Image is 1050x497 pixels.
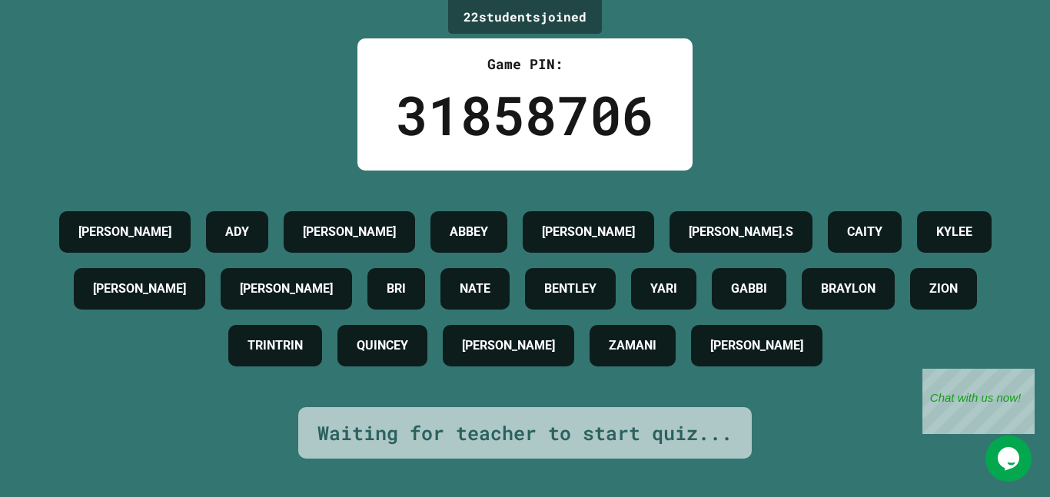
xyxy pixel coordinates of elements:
h4: KYLEE [936,223,972,241]
h4: QUINCEY [357,336,408,355]
h4: BENTLEY [544,280,596,298]
h4: ZAMANI [609,336,656,355]
div: 31858706 [396,75,654,155]
h4: BRI [387,280,406,298]
h4: ZION [929,280,958,298]
h4: YARI [650,280,677,298]
h4: CAITY [847,223,882,241]
div: Waiting for teacher to start quiz... [317,419,733,448]
h4: BRAYLON [821,280,876,298]
h4: [PERSON_NAME] [240,280,333,298]
h4: ADY [225,223,249,241]
h4: [PERSON_NAME] [462,336,555,355]
iframe: chat widget [985,436,1035,482]
h4: [PERSON_NAME] [303,223,396,241]
h4: [PERSON_NAME] [78,223,171,241]
h4: GABBI [731,280,767,298]
h4: [PERSON_NAME] [93,280,186,298]
h4: [PERSON_NAME] [710,336,803,355]
h4: TRINTRIN [248,336,303,355]
h4: [PERSON_NAME].S [689,223,793,241]
h4: NATE [460,280,490,298]
h4: ABBEY [450,223,488,241]
h4: [PERSON_NAME] [542,223,635,241]
iframe: chat widget [922,369,1035,434]
div: Game PIN: [396,54,654,75]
